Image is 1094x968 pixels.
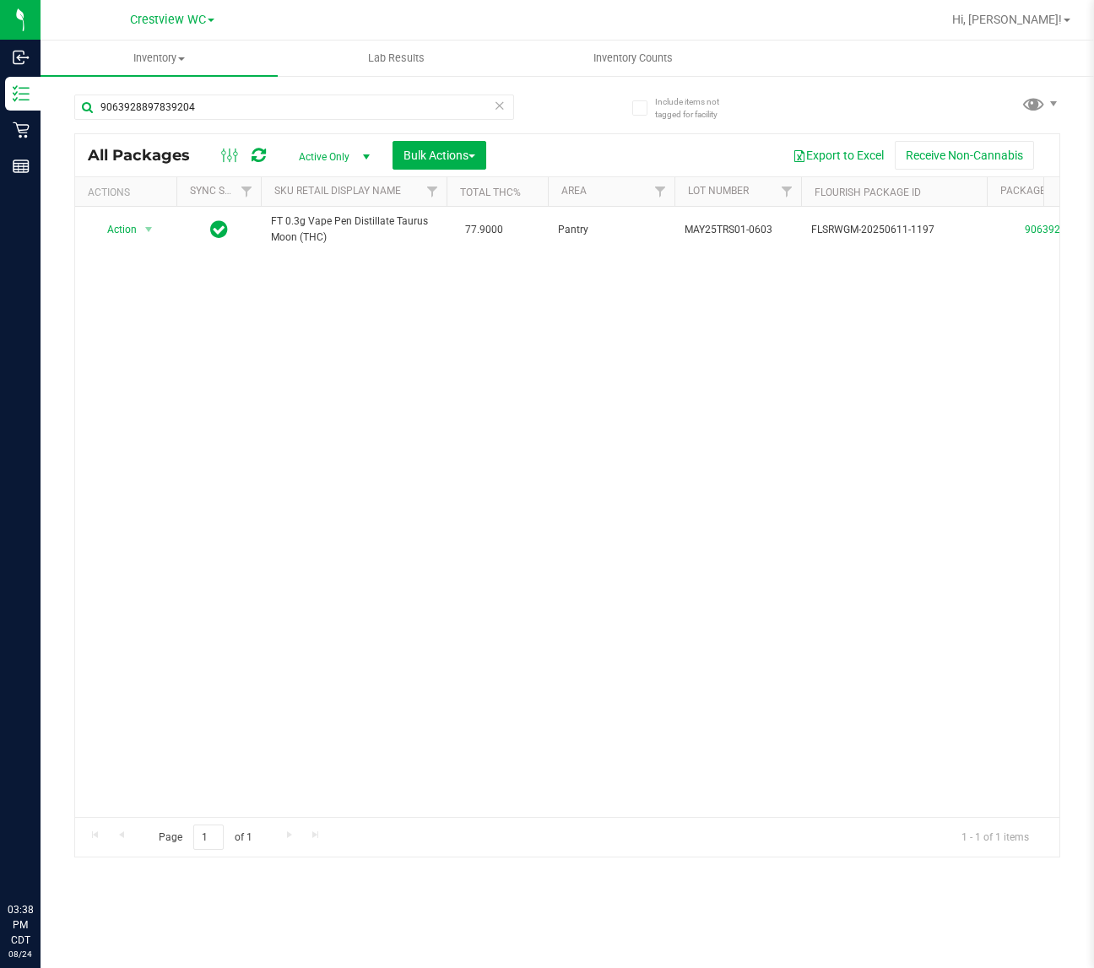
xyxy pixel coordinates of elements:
[88,187,170,198] div: Actions
[393,141,486,170] button: Bulk Actions
[811,222,977,238] span: FLSRWGM-20250611-1197
[41,41,278,76] a: Inventory
[895,141,1034,170] button: Receive Non-Cannabis
[88,146,207,165] span: All Packages
[655,95,739,121] span: Include items not tagged for facility
[210,218,228,241] span: In Sync
[138,218,160,241] span: select
[13,158,30,175] inline-svg: Reports
[130,13,206,27] span: Crestview WC
[558,222,664,238] span: Pantry
[8,948,33,960] p: 08/24
[41,51,278,66] span: Inventory
[274,185,401,197] a: SKU Retail Display Name
[74,95,514,120] input: Search Package ID, Item Name, SKU, Lot or Part Number...
[271,214,436,246] span: FT 0.3g Vape Pen Distillate Taurus Moon (THC)
[233,177,261,206] a: Filter
[92,218,138,241] span: Action
[13,85,30,102] inline-svg: Inventory
[815,187,921,198] a: Flourish Package ID
[17,833,68,884] iframe: Resource center
[13,49,30,66] inline-svg: Inbound
[782,141,895,170] button: Export to Excel
[494,95,506,116] span: Clear
[647,177,674,206] a: Filter
[688,185,749,197] a: Lot Number
[193,825,224,851] input: 1
[952,13,1062,26] span: Hi, [PERSON_NAME]!
[948,825,1043,850] span: 1 - 1 of 1 items
[8,902,33,948] p: 03:38 PM CDT
[403,149,475,162] span: Bulk Actions
[685,222,791,238] span: MAY25TRS01-0603
[773,177,801,206] a: Filter
[345,51,447,66] span: Lab Results
[144,825,266,851] span: Page of 1
[13,122,30,138] inline-svg: Retail
[190,185,255,197] a: Sync Status
[571,51,696,66] span: Inventory Counts
[1000,185,1058,197] a: Package ID
[515,41,752,76] a: Inventory Counts
[419,177,447,206] a: Filter
[561,185,587,197] a: Area
[457,218,512,242] span: 77.9000
[278,41,515,76] a: Lab Results
[460,187,521,198] a: Total THC%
